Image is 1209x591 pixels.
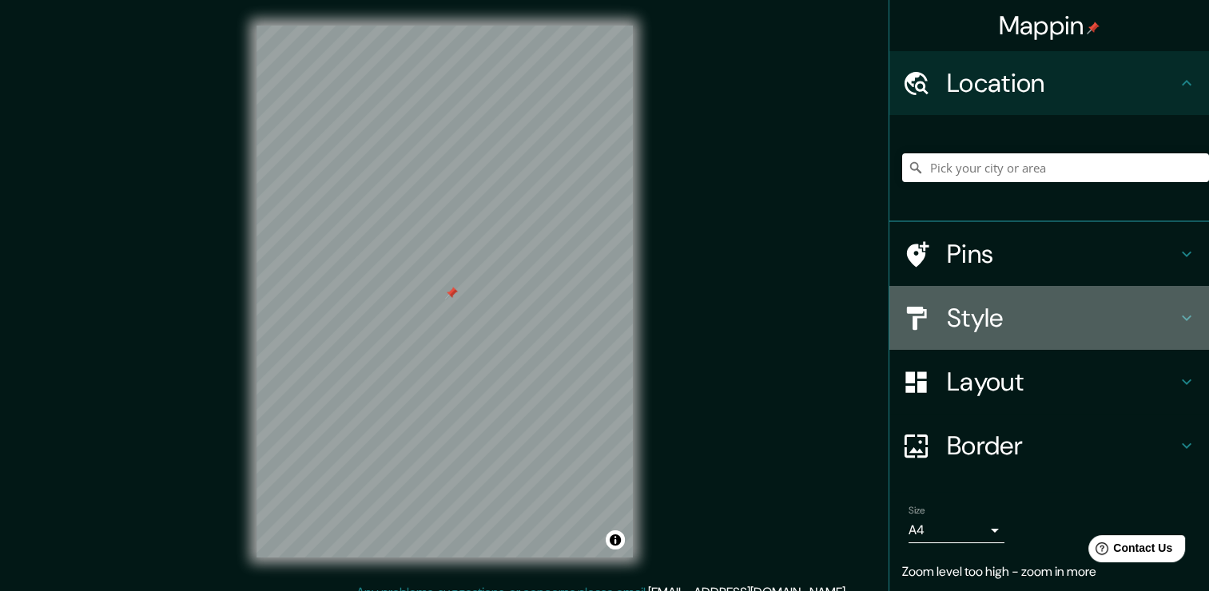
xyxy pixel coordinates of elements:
p: Zoom level too high - zoom in more [902,562,1196,581]
h4: Border [947,430,1177,462]
h4: Style [947,302,1177,334]
input: Pick your city or area [902,153,1209,182]
h4: Location [947,67,1177,99]
h4: Layout [947,366,1177,398]
img: pin-icon.png [1087,22,1100,34]
div: Location [889,51,1209,115]
label: Size [909,504,925,518]
h4: Mappin [999,10,1100,42]
canvas: Map [257,26,633,557]
div: Style [889,286,1209,350]
iframe: Help widget launcher [1067,529,1191,573]
div: Layout [889,350,1209,414]
div: A4 [909,518,1004,543]
div: Pins [889,222,1209,286]
div: Border [889,414,1209,478]
h4: Pins [947,238,1177,270]
button: Toggle attribution [606,530,625,549]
